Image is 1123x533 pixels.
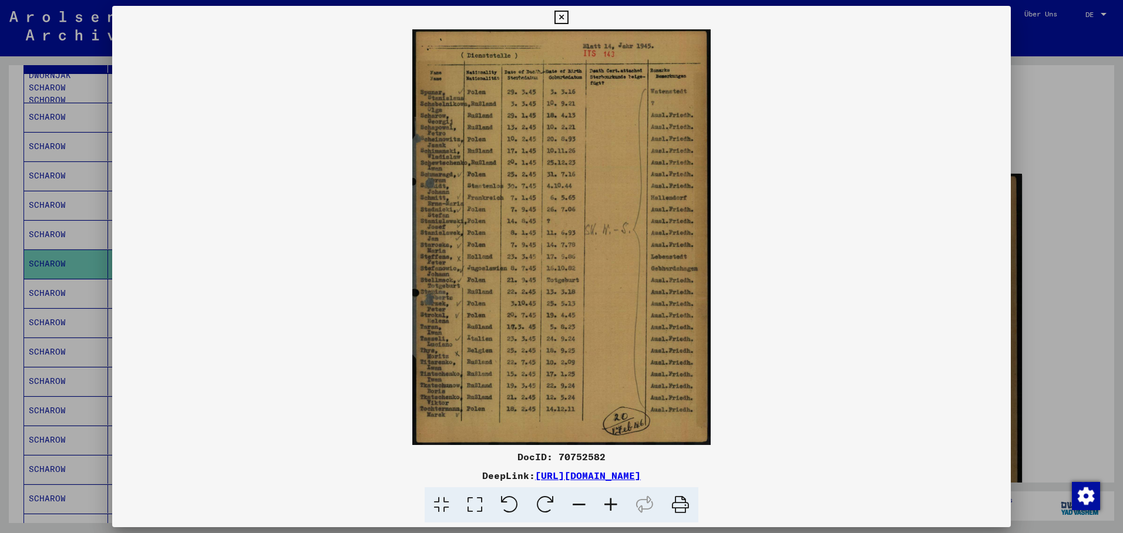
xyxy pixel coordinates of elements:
[535,470,641,481] a: [URL][DOMAIN_NAME]
[1072,482,1100,510] img: Zustimmung ändern
[1071,481,1100,510] div: Zustimmung ändern
[112,468,1011,483] div: DeepLink:
[112,450,1011,464] div: DocID: 70752582
[112,29,1011,445] img: 001.jpg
